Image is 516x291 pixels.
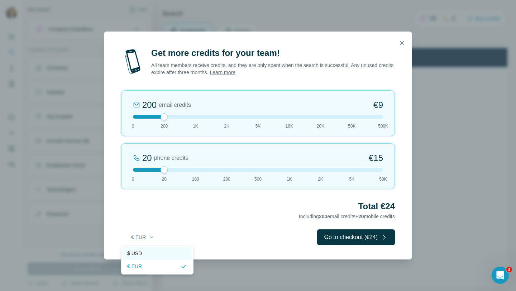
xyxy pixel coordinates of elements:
span: €15 [369,152,383,164]
span: 200 [161,123,168,129]
span: 5K [349,176,354,182]
span: Including email credits + mobile credits [299,214,395,219]
span: 1K [193,123,198,129]
span: 50K [348,123,355,129]
span: 200 [319,214,327,219]
span: 500K [378,123,388,129]
span: 5K [255,123,261,129]
span: 500 [254,176,262,182]
span: 0 [132,176,134,182]
span: 20 [162,176,167,182]
div: 200 [142,99,157,111]
span: 1K [287,176,292,182]
div: Upgrade plan for full access to Surfe [122,1,223,17]
span: 200 [223,176,230,182]
p: All team members receive credits, and they are only spent when the search is successful. Any unus... [151,62,395,76]
span: 100 [192,176,199,182]
span: 50K [379,176,387,182]
iframe: Intercom live chat [492,267,509,284]
span: 2K [318,176,323,182]
span: $ USD [127,250,142,257]
span: 2 [506,267,512,272]
button: € EUR [126,231,159,244]
span: 20 [358,214,364,219]
button: Go to checkout (€24) [317,229,395,245]
span: 2K [224,123,229,129]
span: 10K [286,123,293,129]
img: mobile-phone [121,47,144,76]
span: 0 [132,123,134,129]
div: 20 [142,152,152,164]
span: €9 [373,99,383,111]
span: phone credits [154,154,188,162]
a: Learn more [210,70,235,75]
h2: Total €24 [121,201,395,212]
span: email credits [159,101,191,109]
span: 20K [317,123,324,129]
